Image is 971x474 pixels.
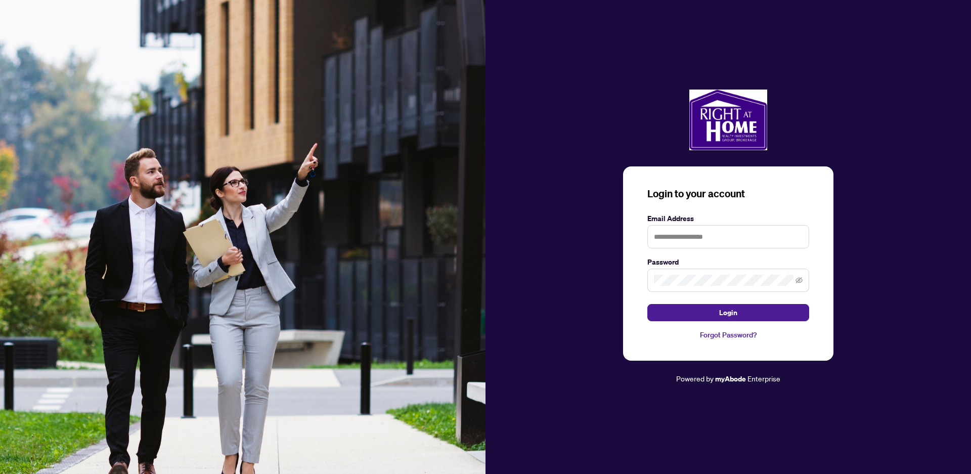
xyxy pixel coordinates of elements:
[647,329,809,340] a: Forgot Password?
[647,304,809,321] button: Login
[647,256,809,268] label: Password
[676,374,714,383] span: Powered by
[647,187,809,201] h3: Login to your account
[796,277,803,284] span: eye-invisible
[715,373,746,384] a: myAbode
[747,374,780,383] span: Enterprise
[689,90,767,150] img: ma-logo
[647,213,809,224] label: Email Address
[719,305,737,321] span: Login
